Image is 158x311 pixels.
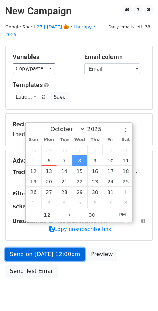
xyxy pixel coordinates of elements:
[109,168,137,175] label: UTM Codes
[72,145,87,155] span: October 1, 2025
[41,145,57,155] span: September 29, 2025
[118,187,134,197] span: November 1, 2025
[13,63,55,74] a: Copy/paste...
[5,24,96,37] small: Google Sheet:
[113,208,132,222] span: Click to toggle
[123,277,158,311] iframe: Chat Widget
[87,145,103,155] span: October 2, 2025
[103,166,118,176] span: October 17, 2025
[106,24,153,29] a: Daily emails left: 33
[87,176,103,187] span: October 23, 2025
[103,145,118,155] span: October 3, 2025
[57,176,72,187] span: October 21, 2025
[85,126,110,132] input: Year
[118,197,134,208] span: November 8, 2025
[41,187,57,197] span: October 27, 2025
[87,155,103,166] span: October 9, 2025
[5,265,58,278] a: Send Test Email
[26,138,41,142] span: Sun
[72,187,87,197] span: October 29, 2025
[103,187,118,197] span: October 31, 2025
[41,166,57,176] span: October 13, 2025
[13,157,145,165] h5: Advanced
[118,145,134,155] span: October 4, 2025
[13,169,36,175] strong: Tracking
[41,176,57,187] span: October 20, 2025
[57,155,72,166] span: October 7, 2025
[13,204,38,209] strong: Schedule
[13,121,145,128] h5: Recipients
[13,218,47,224] strong: Unsubscribe
[72,138,87,142] span: Wed
[26,197,41,208] span: November 2, 2025
[5,5,153,17] h2: New Campaign
[103,197,118,208] span: November 7, 2025
[13,53,74,61] h5: Variables
[84,53,145,61] h5: Email column
[87,166,103,176] span: October 16, 2025
[41,138,57,142] span: Mon
[57,197,72,208] span: November 4, 2025
[87,197,103,208] span: November 6, 2025
[118,155,134,166] span: October 11, 2025
[13,92,39,102] a: Load...
[72,197,87,208] span: November 5, 2025
[71,208,113,222] input: Minute
[26,208,69,222] input: Hour
[49,226,112,232] a: Copy unsubscribe link
[57,187,72,197] span: October 28, 2025
[103,155,118,166] span: October 10, 2025
[26,166,41,176] span: October 12, 2025
[26,176,41,187] span: October 19, 2025
[41,197,57,208] span: November 3, 2025
[72,166,87,176] span: October 15, 2025
[87,187,103,197] span: October 30, 2025
[13,191,30,196] strong: Filters
[41,155,57,166] span: October 6, 2025
[72,176,87,187] span: October 22, 2025
[103,176,118,187] span: October 24, 2025
[86,248,117,261] a: Preview
[87,138,103,142] span: Thu
[69,208,71,222] span: :
[26,187,41,197] span: October 26, 2025
[5,248,85,261] a: Send on [DATE] 12:00pm
[57,166,72,176] span: October 14, 2025
[118,138,134,142] span: Sat
[26,155,41,166] span: October 5, 2025
[13,81,43,88] a: Templates
[57,138,72,142] span: Tue
[13,121,145,139] div: Loading...
[118,176,134,187] span: October 25, 2025
[5,24,96,37] a: 27 | [DATE] 🎃 • therapy • 2025
[72,155,87,166] span: October 8, 2025
[106,23,153,31] span: Daily emails left: 33
[26,145,41,155] span: September 28, 2025
[50,92,69,102] button: Save
[118,166,134,176] span: October 18, 2025
[103,138,118,142] span: Fri
[57,145,72,155] span: September 30, 2025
